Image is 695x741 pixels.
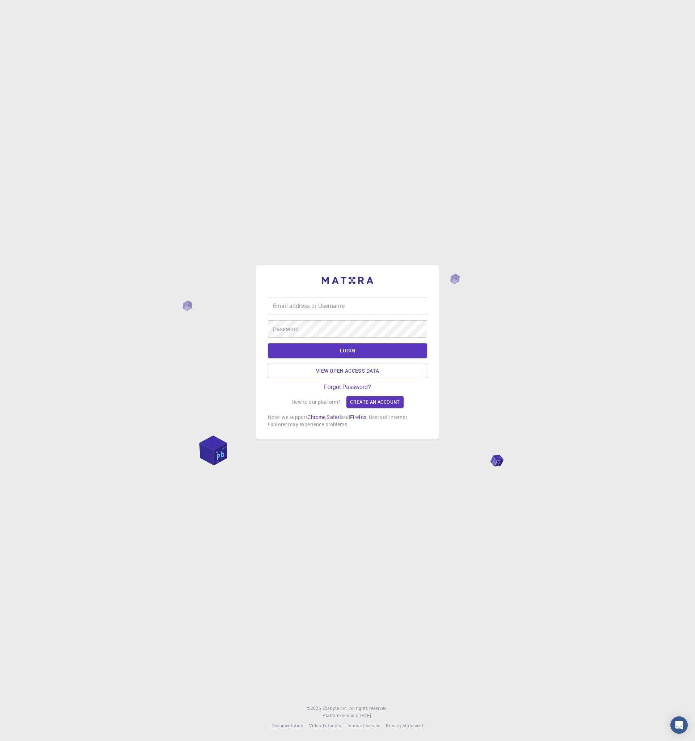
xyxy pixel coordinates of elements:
[268,414,427,428] p: Note: we support , and . Users of Internet Explorer may experience problems.
[307,705,322,712] span: © 2025
[350,414,366,420] a: Firefox
[323,712,357,719] span: Platform version
[349,705,388,712] span: All rights reserved.
[357,712,372,719] a: [DATE].
[327,414,341,420] a: Safari
[346,396,403,408] a: Create an account
[670,716,688,734] div: Open Intercom Messenger
[324,384,371,390] a: Forgot Password?
[309,723,341,728] span: Video Tutorials
[307,414,325,420] a: Chrome
[268,343,427,358] button: LOGIN
[271,723,303,728] span: Documentation
[309,722,341,729] a: Video Tutorials
[386,723,424,728] span: Privacy statement
[386,722,424,729] a: Privacy statement
[271,722,303,729] a: Documentation
[347,722,380,729] a: Terms of service
[291,398,341,406] p: New to our platform?
[323,705,348,712] a: Exabyte Inc.
[323,705,348,711] span: Exabyte Inc.
[357,712,372,718] span: [DATE] .
[268,364,427,378] a: View open access data
[347,723,380,728] span: Terms of service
